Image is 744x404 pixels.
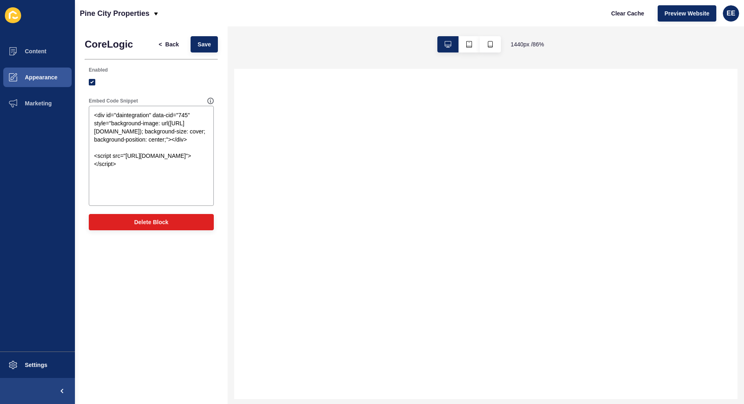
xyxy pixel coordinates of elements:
button: Clear Cache [604,5,651,22]
span: 1440 px / 86 % [511,40,544,48]
span: Preview Website [665,9,709,17]
p: Pine City Properties [80,3,149,24]
span: < [159,40,162,48]
button: Save [191,36,218,52]
button: <Back [152,36,186,52]
span: Back [165,40,179,48]
button: Delete Block [89,214,214,230]
span: Delete Block [134,218,168,226]
h1: CoreLogic [85,39,133,50]
label: Embed Code Snippet [89,98,138,104]
span: EE [726,9,735,17]
textarea: To enrich screen reader interactions, please activate Accessibility in Grammarly extension settings [90,107,213,205]
label: Enabled [89,67,108,73]
span: Clear Cache [611,9,644,17]
span: Save [198,40,211,48]
button: Preview Website [658,5,716,22]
